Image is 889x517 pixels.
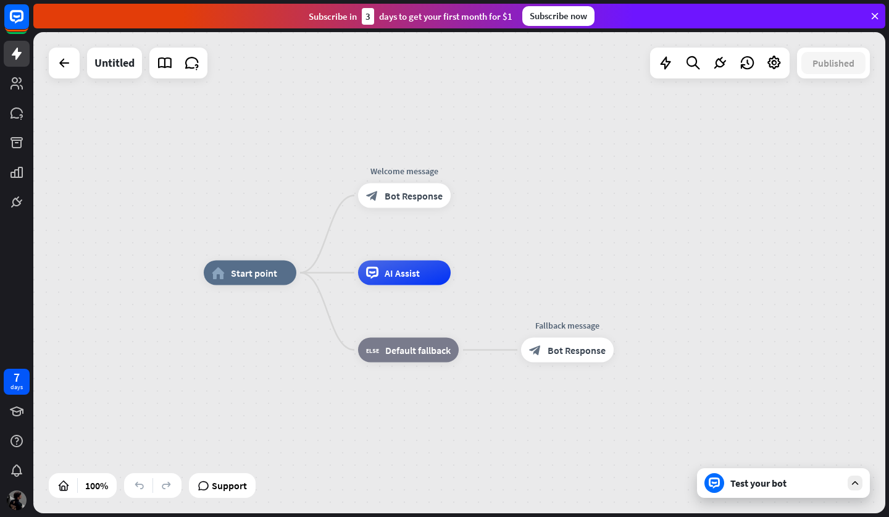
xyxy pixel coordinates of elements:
[512,319,623,332] div: Fallback message
[212,267,225,279] i: home_2
[10,383,23,392] div: days
[801,52,866,74] button: Published
[349,165,460,177] div: Welcome message
[529,344,541,356] i: block_bot_response
[385,267,420,279] span: AI Assist
[81,476,112,495] div: 100%
[366,190,378,202] i: block_bot_response
[385,344,451,356] span: Default fallback
[10,5,47,42] button: Open LiveChat chat widget
[548,344,606,356] span: Bot Response
[4,369,30,395] a: 7 days
[385,190,443,202] span: Bot Response
[14,372,20,383] div: 7
[522,6,595,26] div: Subscribe now
[362,8,374,25] div: 3
[212,476,247,495] span: Support
[231,267,277,279] span: Start point
[730,477,841,489] div: Test your bot
[309,8,512,25] div: Subscribe in days to get your first month for $1
[94,48,135,78] div: Untitled
[366,344,379,356] i: block_fallback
